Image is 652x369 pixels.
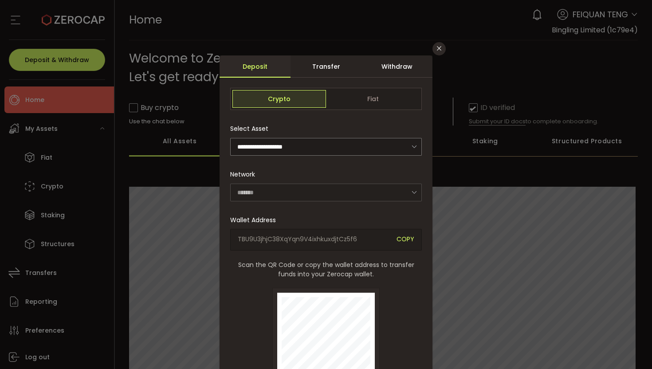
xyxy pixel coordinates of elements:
[232,90,326,108] span: Crypto
[230,124,274,133] label: Select Asset
[608,326,652,369] div: 聊天小工具
[220,55,291,78] div: Deposit
[230,216,281,224] label: Wallet Address
[361,55,432,78] div: Withdraw
[432,42,446,55] button: Close
[291,55,361,78] div: Transfer
[230,170,260,179] label: Network
[326,90,420,108] span: Fiat
[230,260,422,279] span: Scan the QR Code or copy the wallet address to transfer funds into your Zerocap wallet.
[397,235,414,245] span: COPY
[238,235,390,245] span: TBU9U3jhjC38XqYqn9V4ixhkuxdjtCz5f6
[608,326,652,369] iframe: Chat Widget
